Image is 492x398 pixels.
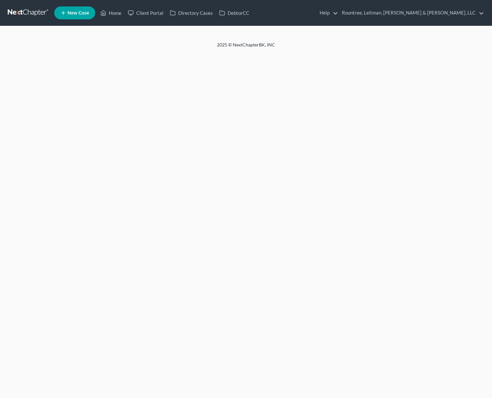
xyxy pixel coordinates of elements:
new-legal-case-button: New Case [54,6,95,19]
a: Rountree, Leitman, [PERSON_NAME] & [PERSON_NAME], LLC [339,7,484,19]
a: Directory Cases [167,7,216,19]
a: Home [97,7,125,19]
a: Client Portal [125,7,167,19]
a: Help [316,7,338,19]
div: 2025 © NextChapterBK, INC [62,42,430,53]
a: DebtorCC [216,7,252,19]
